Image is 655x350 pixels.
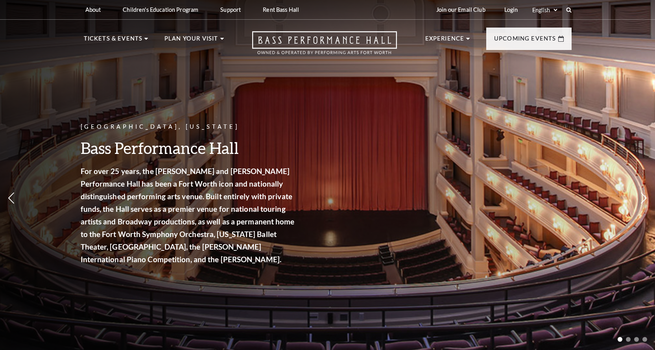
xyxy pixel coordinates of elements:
p: Experience [425,34,465,48]
p: About [85,6,101,13]
p: Plan Your Visit [164,34,218,48]
p: Support [220,6,241,13]
p: Tickets & Events [84,34,143,48]
h3: Bass Performance Hall [81,138,297,158]
p: [GEOGRAPHIC_DATA], [US_STATE] [81,122,297,132]
select: Select: [531,6,559,14]
p: Rent Bass Hall [263,6,299,13]
strong: For over 25 years, the [PERSON_NAME] and [PERSON_NAME] Performance Hall has been a Fort Worth ico... [81,167,295,264]
p: Children's Education Program [123,6,198,13]
p: Upcoming Events [494,34,556,48]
